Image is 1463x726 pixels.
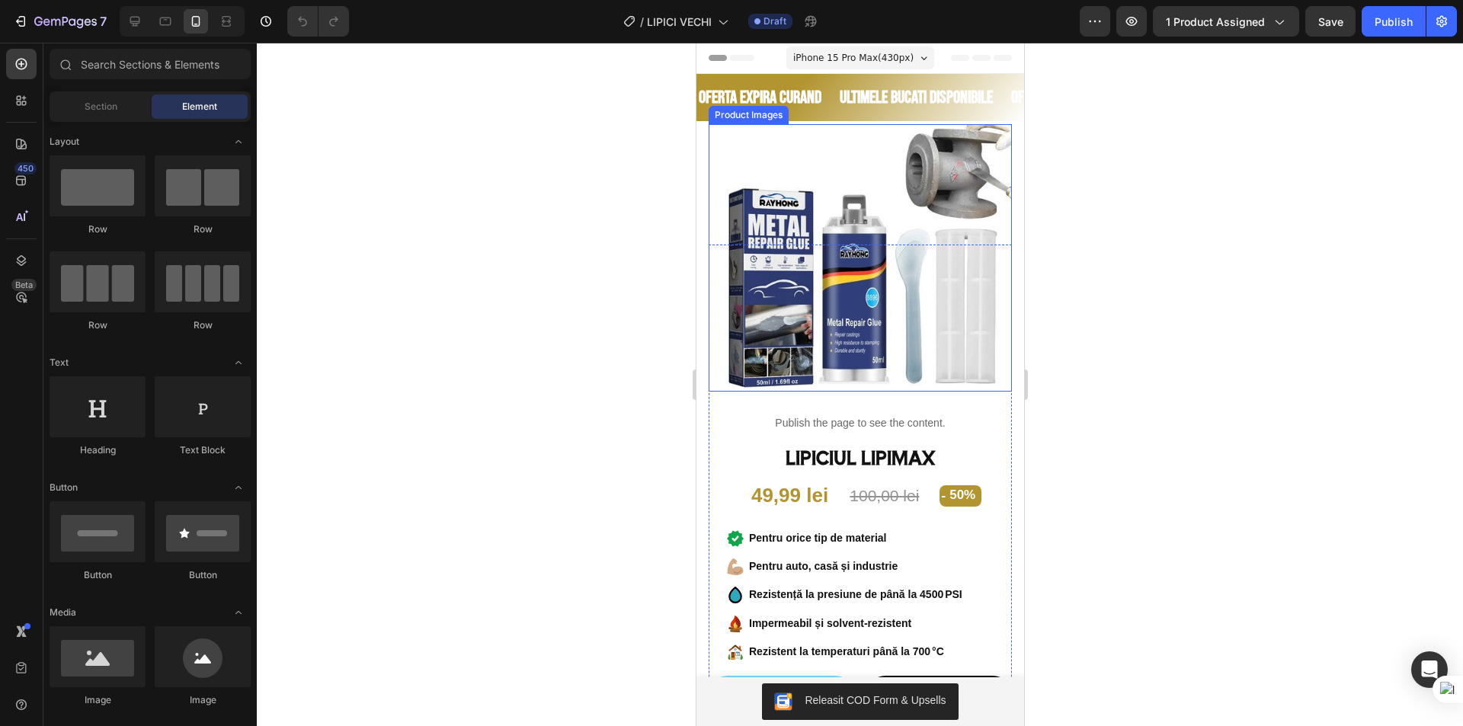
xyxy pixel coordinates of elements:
[11,279,37,291] div: Beta
[647,14,712,30] span: LIPICI VECHI
[50,135,79,149] span: Layout
[182,100,217,114] span: Element
[6,6,114,37] button: 7
[1318,15,1343,28] span: Save
[1411,651,1448,688] div: Open Intercom Messenger
[53,574,215,587] strong: Impermeabil și solvent‑rezistent
[12,373,315,389] p: Publish the page to see the content.
[53,486,266,505] p: Pentru orice tip de material
[1362,6,1426,37] button: Publish
[696,43,1024,726] iframe: Design area
[139,441,236,465] div: 100,00 lei
[53,600,266,619] p: Rezistent la temperaturi până la 700 °C
[764,14,786,28] span: Draft
[12,439,133,468] div: 49,99 lei
[50,443,146,457] div: Heading
[53,542,266,561] p: Rezistență la presiune de până la 4500 PSI
[226,130,251,154] span: Toggle open
[640,14,644,30] span: /
[1305,6,1356,37] button: Save
[226,475,251,500] span: Toggle open
[50,606,76,619] span: Media
[12,82,315,348] a: LIPICIUL LIPIMAX
[14,162,37,174] div: 450
[85,100,117,114] span: Section
[50,356,69,369] span: Text
[50,693,146,707] div: Image
[226,350,251,375] span: Toggle open
[53,514,266,533] p: Pentru auto, casă și industrie
[50,481,78,494] span: Button
[155,443,251,457] div: Text Block
[100,12,107,30] p: 7
[50,318,146,332] div: Row
[50,222,146,236] div: Row
[287,6,349,37] div: Undo/Redo
[315,48,437,62] p: OFERTA EXPIRA CURAND
[155,693,251,707] div: Image
[50,568,146,582] div: Button
[226,600,251,625] span: Toggle open
[12,402,315,427] h1: LIPICIUL LIPIMAX
[155,568,251,582] div: Button
[155,222,251,236] div: Row
[50,49,251,79] input: Search Sections & Elements
[15,66,89,79] div: Product Images
[1375,14,1413,30] div: Publish
[1153,6,1299,37] button: 1 product assigned
[1166,14,1265,30] span: 1 product assigned
[155,318,251,332] div: Row
[251,443,280,462] div: 50%
[243,443,252,464] div: -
